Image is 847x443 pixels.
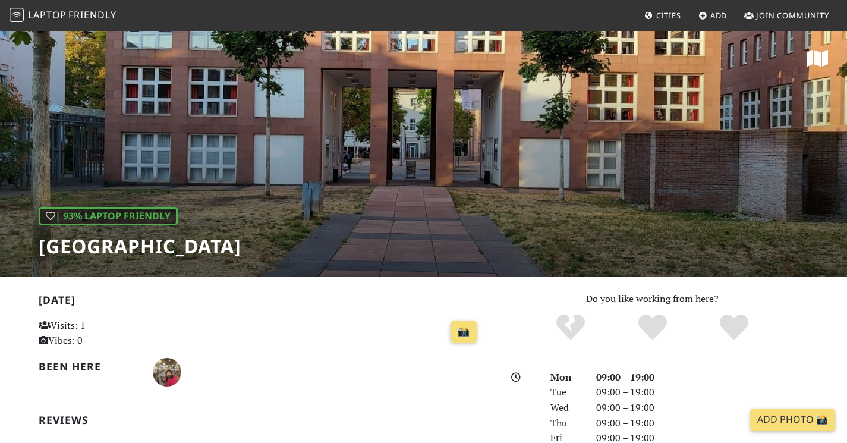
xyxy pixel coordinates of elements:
[612,313,694,343] div: Yes
[589,370,816,385] div: 09:00 – 19:00
[656,10,681,21] span: Cities
[153,365,181,378] span: Amritha raj herle
[589,416,816,431] div: 09:00 – 19:00
[693,313,775,343] div: Definitely!
[543,400,588,416] div: Wed
[28,8,67,21] span: Laptop
[739,5,834,26] a: Join Community
[39,294,482,311] h2: [DATE]
[153,358,181,387] img: 5302-amritha-raj.jpg
[756,10,829,21] span: Join Community
[750,409,835,431] a: Add Photo 📸
[39,235,241,257] h1: [GEOGRAPHIC_DATA]
[10,8,24,22] img: LaptopFriendly
[530,313,612,343] div: No
[589,385,816,400] div: 09:00 – 19:00
[589,400,816,416] div: 09:00 – 19:00
[39,414,482,426] h2: Reviews
[451,321,477,343] a: 📸
[710,10,728,21] span: Add
[39,207,178,226] div: | 93% Laptop Friendly
[10,5,116,26] a: LaptopFriendly LaptopFriendly
[39,360,139,373] h2: Been here
[68,8,116,21] span: Friendly
[694,5,732,26] a: Add
[39,318,177,348] p: Visits: 1 Vibes: 0
[496,291,809,307] p: Do you like working from here?
[543,416,588,431] div: Thu
[640,5,686,26] a: Cities
[543,385,588,400] div: Tue
[543,370,588,385] div: Mon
